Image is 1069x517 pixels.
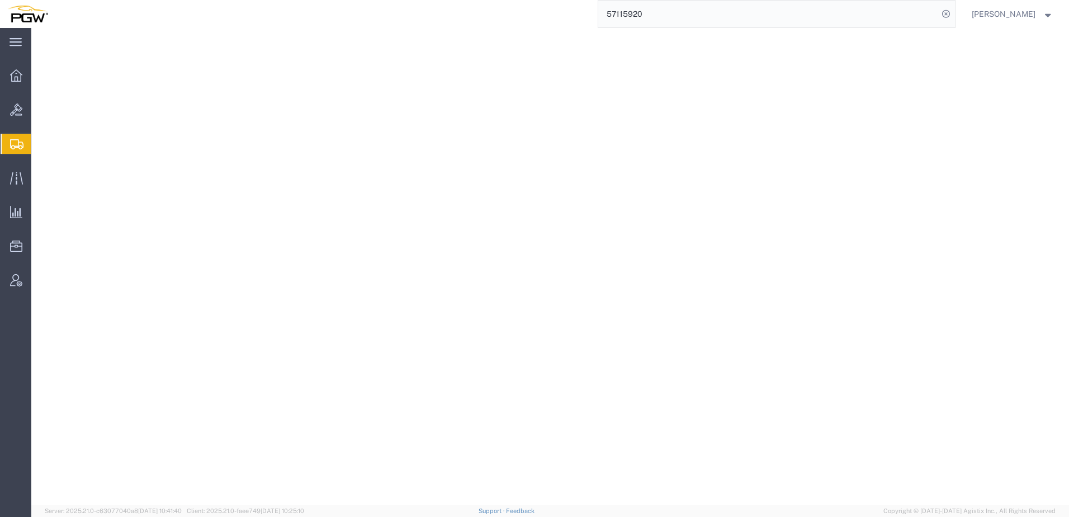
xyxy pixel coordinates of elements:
span: Client: 2025.21.0-faee749 [187,507,304,514]
iframe: FS Legacy Container [31,28,1069,505]
span: Server: 2025.21.0-c63077040a8 [45,507,182,514]
span: [DATE] 10:25:10 [261,507,304,514]
input: Search for shipment number, reference number [598,1,938,27]
a: Feedback [506,507,534,514]
img: logo [8,6,48,22]
span: [DATE] 10:41:40 [138,507,182,514]
a: Support [479,507,507,514]
span: Copyright © [DATE]-[DATE] Agistix Inc., All Rights Reserved [883,506,1056,516]
span: Amber Hickey [972,8,1035,20]
button: [PERSON_NAME] [971,7,1054,21]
